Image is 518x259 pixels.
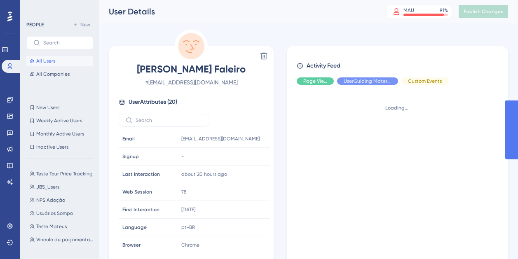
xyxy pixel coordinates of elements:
[136,117,202,123] input: Search
[297,105,497,111] div: Loading...
[459,5,508,18] button: Publish Changes
[122,171,160,177] span: Last Interaction
[36,71,70,77] span: All Companies
[122,224,147,231] span: Language
[440,7,448,14] div: 91 %
[43,40,86,46] input: Search
[109,6,366,17] div: User Details
[36,210,73,217] span: Usuários Sompo
[344,78,391,84] span: UserGuiding Material
[181,242,199,248] span: Chrome
[303,78,327,84] span: Page View
[26,56,93,66] button: All Users
[181,224,195,231] span: pt-BR
[26,222,98,231] button: Teste Mateus
[181,171,227,177] time: about 20 hours ago
[26,235,98,245] button: Vínculo de pagamentos aos fornecedores (4 contas -admin)
[36,236,95,243] span: Vínculo de pagamentos aos fornecedores (4 contas -admin)
[26,208,98,218] button: Usuários Sompo
[36,144,68,150] span: Inactive Users
[307,61,340,71] span: Activity Feed
[181,189,187,195] span: 78
[181,135,260,142] span: [EMAIL_ADDRESS][DOMAIN_NAME]
[129,97,177,107] span: User Attributes ( 20 )
[119,63,264,76] span: [PERSON_NAME] Faleiro
[26,116,93,126] button: Weekly Active Users
[181,153,184,160] span: -
[26,103,93,112] button: New Users
[26,69,93,79] button: All Companies
[26,182,98,192] button: JBS_Users
[36,170,93,177] span: Teste Tour Price Tracking
[36,197,65,203] span: NPS Adoção
[26,142,93,152] button: Inactive Users
[181,207,195,212] time: [DATE]
[26,195,98,205] button: NPS Adoção
[26,21,44,28] div: PEOPLE
[36,131,84,137] span: Monthly Active Users
[36,117,82,124] span: Weekly Active Users
[122,135,135,142] span: Email
[122,242,141,248] span: Browser
[408,78,442,84] span: Custom Events
[464,8,503,15] span: Publish Changes
[36,223,67,230] span: Teste Mateus
[122,206,159,213] span: First Interaction
[122,189,152,195] span: Web Session
[26,129,93,139] button: Monthly Active Users
[403,7,414,14] div: MAU
[122,153,139,160] span: Signup
[36,184,59,190] span: JBS_Users
[80,21,90,28] span: New
[70,20,93,30] button: New
[26,169,98,179] button: Teste Tour Price Tracking
[119,77,264,87] span: # [EMAIL_ADDRESS][DOMAIN_NAME]
[36,58,55,64] span: All Users
[36,104,59,111] span: New Users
